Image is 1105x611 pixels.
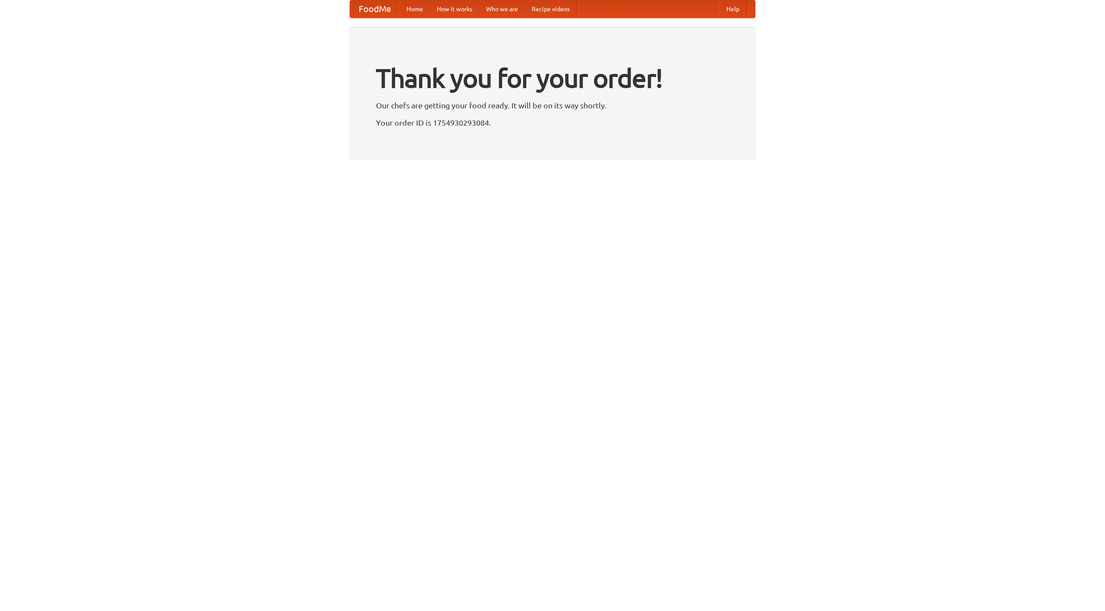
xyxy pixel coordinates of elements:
a: FoodMe [350,0,400,18]
a: Who we are [479,0,525,18]
a: Help [720,0,746,18]
a: How it works [430,0,479,18]
a: Home [400,0,430,18]
p: Your order ID is 1754930293084. [376,116,729,129]
a: Recipe videos [525,0,577,18]
h1: Thank you for your order! [376,57,729,99]
p: Our chefs are getting your food ready. It will be on its way shortly. [376,99,729,112]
